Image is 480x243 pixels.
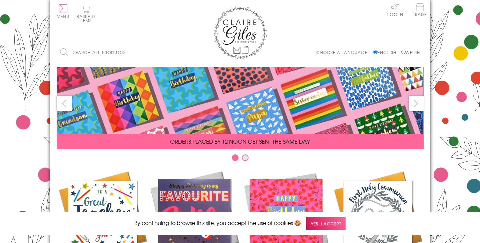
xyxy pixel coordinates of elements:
[413,3,427,18] a: Trade
[57,4,70,18] button: Menu
[167,45,173,60] input: Search
[80,13,95,23] span: 0 items
[409,96,424,111] button: next
[373,50,378,54] input: English
[57,13,70,19] span: Menu
[401,50,406,54] input: Welsh
[213,7,267,59] img: Claire Giles Greetings Cards
[387,3,403,16] a: Log In
[57,96,72,111] button: prev
[316,49,372,55] p: Choose a language:
[373,49,400,55] label: English
[401,49,420,55] label: Welsh
[170,137,310,145] span: ORDERS PLACED BY 12 NOON GET SENT THE SAME DAY
[413,3,427,16] span: Trade
[57,154,424,164] div: Carousel Pagination
[306,217,346,230] span: Yes, I accept
[232,154,238,161] button: Carousel Page 1 (Current Slide)
[77,5,95,22] button: Basket0 items
[242,154,249,161] button: Carousel Page 2
[57,45,173,60] input: Search all products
